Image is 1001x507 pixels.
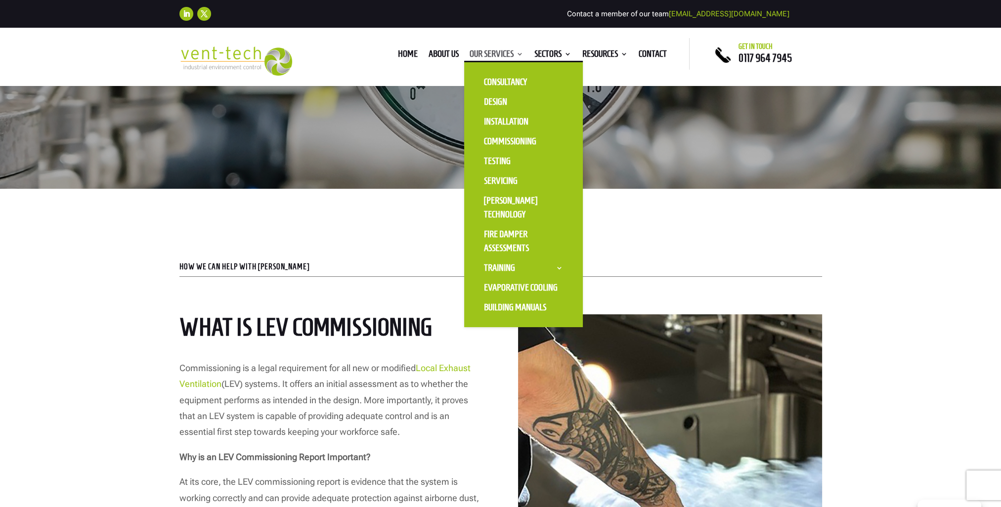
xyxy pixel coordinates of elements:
[474,151,573,171] a: Testing
[474,131,573,151] a: Commissioning
[639,50,667,61] a: Contact
[179,314,483,345] h2: What is LEV Commissioning
[739,52,792,64] a: 0117 964 7945
[474,92,573,112] a: Design
[474,297,573,317] a: Building Manuals
[669,9,789,18] a: [EMAIL_ADDRESS][DOMAIN_NAME]
[179,452,371,462] strong: Why is an LEV Commissioning Report Important?
[197,7,211,21] a: Follow on X
[429,50,459,61] a: About us
[534,50,571,61] a: Sectors
[474,72,573,92] a: Consultancy
[474,278,573,297] a: Evaporative Cooling
[567,9,789,18] span: Contact a member of our team
[474,112,573,131] a: Installation
[179,363,471,437] span: Commissioning is a legal requirement for all new or modified (LEV) systems. It offers an initial ...
[739,42,773,50] span: Get in touch
[474,224,573,258] a: Fire Damper Assessments
[398,50,418,61] a: Home
[474,191,573,224] a: [PERSON_NAME] Technology
[179,263,822,271] p: HOW WE CAN HELP WITH [PERSON_NAME]
[470,50,523,61] a: Our Services
[474,258,573,278] a: Training
[474,171,573,191] a: Servicing
[179,46,293,76] img: 2023-09-27T08_35_16.549ZVENT-TECH---Clear-background
[582,50,628,61] a: Resources
[179,7,193,21] a: Follow on LinkedIn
